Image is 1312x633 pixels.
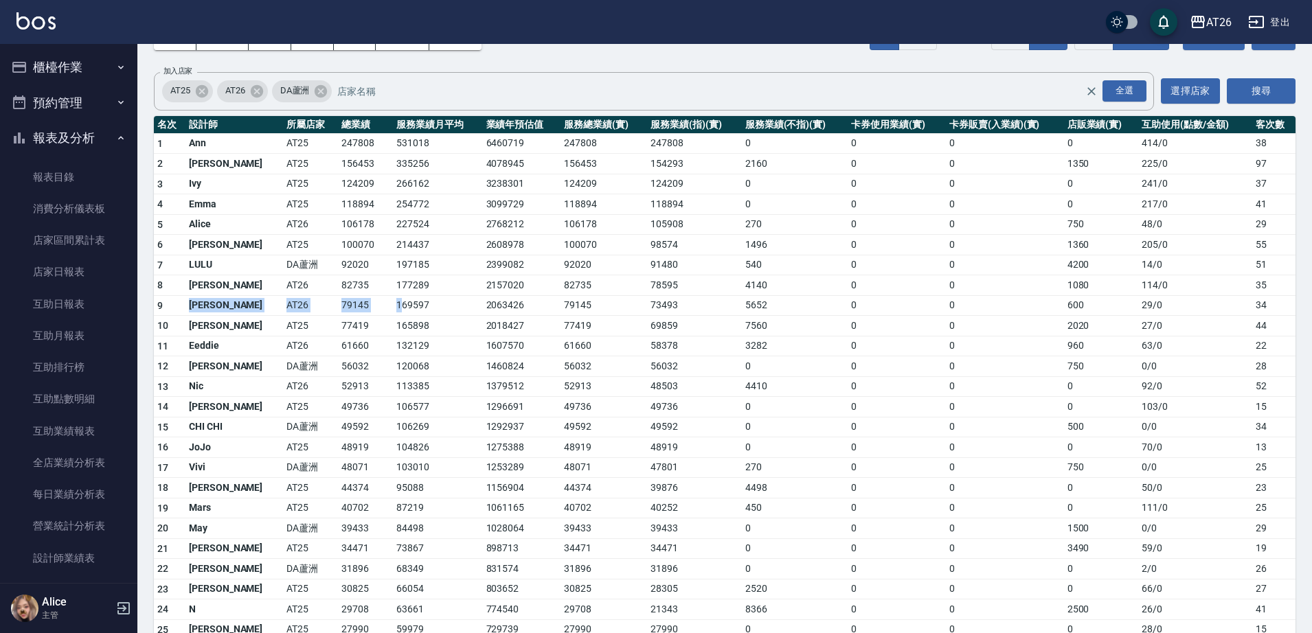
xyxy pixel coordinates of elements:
[1064,174,1139,194] td: 0
[483,417,561,437] td: 1292937
[338,417,393,437] td: 49592
[283,397,338,417] td: AT25
[1252,275,1296,296] td: 35
[1252,336,1296,356] td: 22
[647,397,742,417] td: 49736
[157,441,169,452] span: 16
[283,154,338,174] td: AT25
[1138,214,1252,235] td: 48 / 0
[1064,235,1139,255] td: 1360
[272,84,318,97] span: DA蘆洲
[157,360,169,371] span: 12
[338,174,393,194] td: 124209
[1064,194,1139,215] td: 0
[1252,397,1296,417] td: 15
[217,80,268,102] div: AT26
[483,194,561,215] td: 3099729
[283,336,338,356] td: AT26
[561,194,647,215] td: 118894
[848,214,946,235] td: 0
[393,356,483,377] td: 120068
[157,584,169,595] span: 23
[1243,10,1296,35] button: 登出
[561,397,647,417] td: 49736
[338,437,393,458] td: 48919
[742,116,848,134] th: 服務業績(不指)(實)
[946,154,1064,174] td: 0
[483,133,561,154] td: 6460719
[742,417,848,437] td: 0
[1064,437,1139,458] td: 0
[1227,78,1296,104] button: 搜尋
[483,235,561,255] td: 2608978
[848,417,946,437] td: 0
[185,214,283,235] td: Alice
[946,116,1064,134] th: 卡券販賣(入業績)(實)
[946,336,1064,356] td: 0
[393,417,483,437] td: 106269
[561,275,647,296] td: 82735
[157,503,169,514] span: 19
[946,275,1064,296] td: 0
[647,214,742,235] td: 105908
[157,198,163,209] span: 4
[157,179,163,189] span: 3
[946,214,1064,235] td: 0
[647,255,742,275] td: 91480
[283,214,338,235] td: AT26
[5,85,132,121] button: 預約管理
[647,174,742,194] td: 124209
[1184,8,1237,36] button: AT26
[283,275,338,296] td: AT26
[742,295,848,316] td: 5652
[742,255,848,275] td: 540
[1138,316,1252,336] td: 27 / 0
[946,376,1064,397] td: 0
[157,320,169,331] span: 10
[561,295,647,316] td: 79145
[185,194,283,215] td: Emma
[5,288,132,320] a: 互助日報表
[848,154,946,174] td: 0
[848,336,946,356] td: 0
[393,133,483,154] td: 531018
[647,457,742,478] td: 47801
[5,542,132,574] a: 設計師業績表
[848,133,946,154] td: 0
[334,79,1109,103] input: 店家名稱
[283,174,338,194] td: AT25
[338,376,393,397] td: 52913
[848,376,946,397] td: 0
[1138,194,1252,215] td: 217 / 0
[157,300,163,311] span: 9
[561,437,647,458] td: 48919
[1064,295,1139,316] td: 600
[1138,116,1252,134] th: 互助使用(點數/金額)
[742,376,848,397] td: 4410
[1064,214,1139,235] td: 750
[185,437,283,458] td: JoJo
[217,84,253,97] span: AT26
[5,49,132,85] button: 櫃檯作業
[157,422,169,433] span: 15
[338,336,393,356] td: 61660
[946,174,1064,194] td: 0
[483,255,561,275] td: 2399082
[5,415,132,447] a: 互助業績報表
[946,133,1064,154] td: 0
[1100,78,1149,104] button: Open
[848,275,946,296] td: 0
[393,255,483,275] td: 197185
[162,80,213,102] div: AT25
[647,194,742,215] td: 118894
[5,320,132,352] a: 互助月報表
[393,397,483,417] td: 106577
[393,174,483,194] td: 266162
[1138,336,1252,356] td: 63 / 0
[185,133,283,154] td: Ann
[185,417,283,437] td: CHI CHI
[157,239,163,250] span: 6
[185,295,283,316] td: [PERSON_NAME]
[393,376,483,397] td: 113385
[5,120,132,156] button: 報表及分析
